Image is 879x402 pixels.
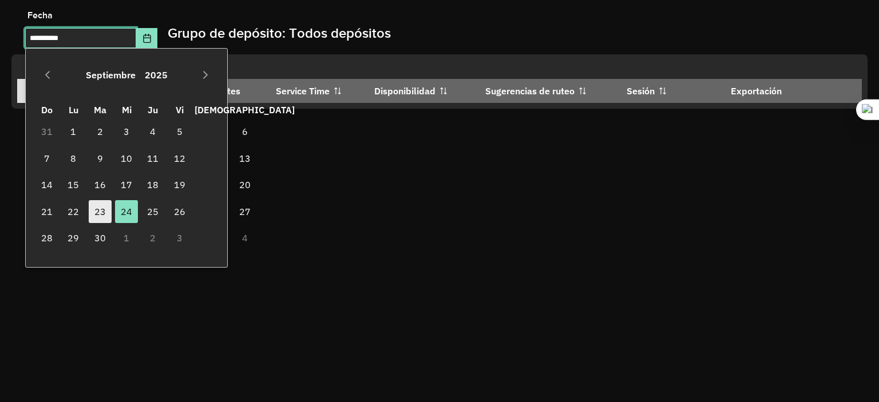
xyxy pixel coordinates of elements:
[86,225,113,251] td: 30
[268,79,367,103] th: Service Time
[141,200,164,223] span: 25
[113,225,140,251] td: 1
[195,104,295,116] span: [DEMOGRAPHIC_DATA]
[366,79,477,103] th: Disponibilidad
[168,200,191,223] span: 26
[41,104,53,116] span: Do
[62,226,85,249] span: 29
[167,198,193,224] td: 26
[86,118,113,145] td: 2
[176,104,184,116] span: Vi
[86,172,113,198] td: 16
[140,172,166,198] td: 18
[89,173,112,196] span: 16
[141,120,164,143] span: 4
[89,226,112,249] span: 30
[140,61,172,89] button: Choose Year
[89,200,112,223] span: 23
[38,66,57,84] button: Previous Month
[193,225,296,251] td: 4
[62,173,85,196] span: 15
[140,145,166,172] td: 11
[60,225,86,251] td: 29
[168,147,191,170] span: 12
[140,198,166,224] td: 25
[89,147,112,170] span: 9
[113,118,140,145] td: 3
[69,104,78,116] span: Lu
[34,118,60,145] td: 31
[115,120,138,143] span: 3
[477,79,619,103] th: Sugerencias de ruteo
[34,198,60,224] td: 21
[723,79,862,103] th: Exportación
[148,104,158,116] span: Ju
[60,172,86,198] td: 15
[60,198,86,224] td: 22
[60,145,86,172] td: 8
[62,120,85,143] span: 1
[136,28,158,48] button: Choose Date
[35,147,58,170] span: 7
[141,173,164,196] span: 18
[35,173,58,196] span: 14
[167,172,193,198] td: 19
[233,120,256,143] span: 6
[25,48,228,267] div: Choose Date
[168,23,391,43] label: Grupo de depósito: Todos depósitos
[167,145,193,172] td: 12
[81,61,140,89] button: Choose Month
[115,147,138,170] span: 10
[233,173,256,196] span: 20
[113,198,140,224] td: 24
[115,200,138,223] span: 24
[86,145,113,172] td: 9
[34,172,60,198] td: 14
[35,226,58,249] span: 28
[60,118,86,145] td: 1
[113,172,140,198] td: 17
[193,118,296,145] td: 6
[193,172,296,198] td: 20
[196,66,215,84] button: Next Month
[35,200,58,223] span: 21
[233,200,256,223] span: 27
[34,145,60,172] td: 7
[168,173,191,196] span: 19
[233,147,256,170] span: 13
[94,104,106,116] span: Ma
[122,104,132,116] span: Mi
[86,198,113,224] td: 23
[17,79,156,103] th: Depósitos
[34,225,60,251] td: 28
[27,9,53,22] label: Fecha
[140,118,166,145] td: 4
[167,225,193,251] td: 3
[115,173,138,196] span: 17
[141,147,164,170] span: 11
[62,200,85,223] span: 22
[140,225,166,251] td: 2
[62,147,85,170] span: 8
[113,145,140,172] td: 10
[193,145,296,172] td: 13
[619,79,723,103] th: Sesión
[193,198,296,224] td: 27
[168,120,191,143] span: 5
[167,118,193,145] td: 5
[89,120,112,143] span: 2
